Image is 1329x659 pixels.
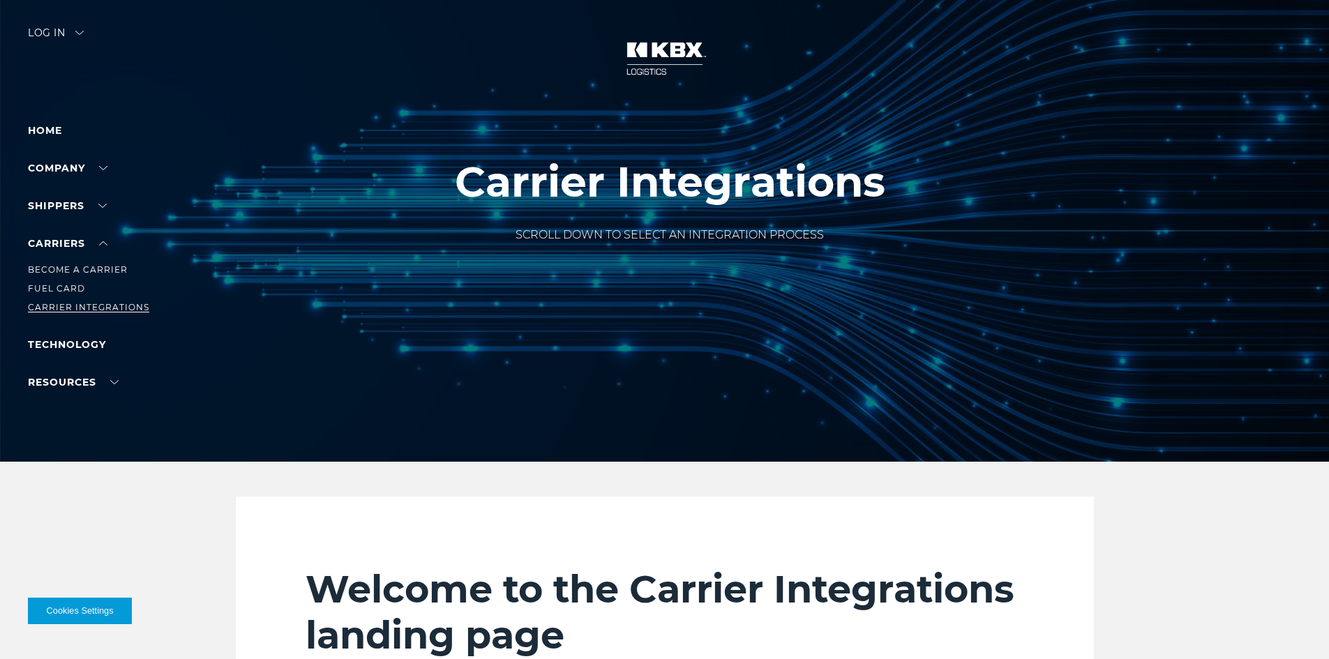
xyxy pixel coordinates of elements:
[306,566,1024,658] h2: Welcome to the Carrier Integrations landing page
[75,31,84,35] img: arrow
[455,158,885,206] h1: Carrier Integrations
[28,237,107,250] a: Carriers
[28,338,106,351] a: Technology
[28,162,107,174] a: Company
[455,227,885,243] p: SCROLL DOWN TO SELECT AN INTEGRATION PROCESS
[28,376,119,388] a: RESOURCES
[28,28,84,48] div: Log in
[28,264,128,275] a: Become a Carrier
[28,124,62,137] a: Home
[28,302,149,312] a: Carrier Integrations
[28,199,107,212] a: SHIPPERS
[613,28,717,89] img: kbx logo
[28,283,85,294] a: Fuel Card
[28,598,132,624] button: Cookies Settings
